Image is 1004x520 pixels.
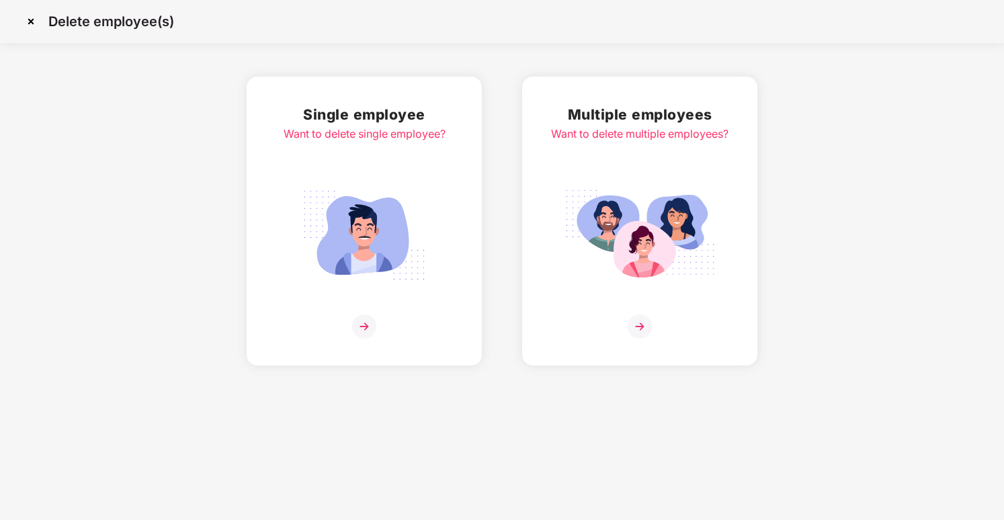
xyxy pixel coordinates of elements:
[564,183,715,288] img: svg+xml;base64,PHN2ZyB4bWxucz0iaHR0cDovL3d3dy53My5vcmcvMjAwMC9zdmciIGlkPSJNdWx0aXBsZV9lbXBsb3llZS...
[284,103,446,126] h2: Single employee
[20,11,42,32] img: svg+xml;base64,PHN2ZyBpZD0iQ3Jvc3MtMzJ4MzIiIHhtbG5zPSJodHRwOi8vd3d3LnczLm9yZy8yMDAwL3N2ZyIgd2lkdG...
[284,126,446,142] div: Want to delete single employee?
[628,314,652,339] img: svg+xml;base64,PHN2ZyB4bWxucz0iaHR0cDovL3d3dy53My5vcmcvMjAwMC9zdmciIHdpZHRoPSIzNiIgaGVpZ2h0PSIzNi...
[551,126,728,142] div: Want to delete multiple employees?
[551,103,728,126] h2: Multiple employees
[48,13,174,30] p: Delete employee(s)
[289,183,440,288] img: svg+xml;base64,PHN2ZyB4bWxucz0iaHR0cDovL3d3dy53My5vcmcvMjAwMC9zdmciIGlkPSJTaW5nbGVfZW1wbG95ZWUiIH...
[352,314,376,339] img: svg+xml;base64,PHN2ZyB4bWxucz0iaHR0cDovL3d3dy53My5vcmcvMjAwMC9zdmciIHdpZHRoPSIzNiIgaGVpZ2h0PSIzNi...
